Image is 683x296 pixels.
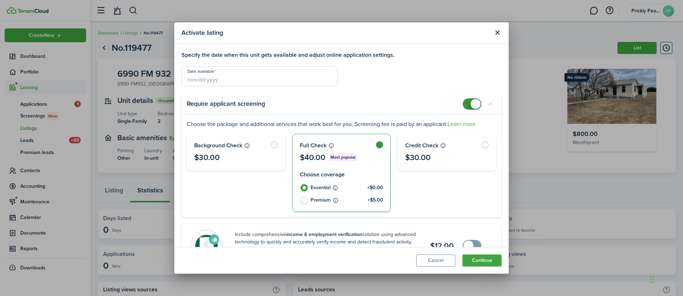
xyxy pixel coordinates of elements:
b: income & employment verification [286,231,362,238]
span: +$0.00 [367,184,383,191]
control-radio-card-title: Premium [311,197,383,204]
p: Choose the package and additional services that work best for you. Screening fee is paid by an ap... [187,120,496,128]
button: Close modal [491,27,503,39]
a: Learn more [448,120,476,128]
input: mm/dd/yyyy [181,66,338,86]
modal-title: Activate listing [181,26,489,40]
iframe: Chat Widget [647,262,683,296]
control-radio-card-title: Essential [311,184,383,191]
h4: Specify the date when this unit gets available and adjust online application settings. [181,51,502,59]
button: Cancel [416,254,455,267]
span: +$5.00 [367,197,383,204]
b: $12.00 [430,240,454,252]
div: Drag [650,269,654,290]
panel-main-title: Require applicant screening [187,100,265,107]
img: Income & employment verification [190,230,222,262]
panel-main-body: Toggle accordion [181,120,502,218]
h4: Choose coverage [300,170,383,179]
button: Continue [462,254,502,267]
banner-description: Include comprehensive solution using advanced technology to quickly and accurately verify income ... [235,231,418,261]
